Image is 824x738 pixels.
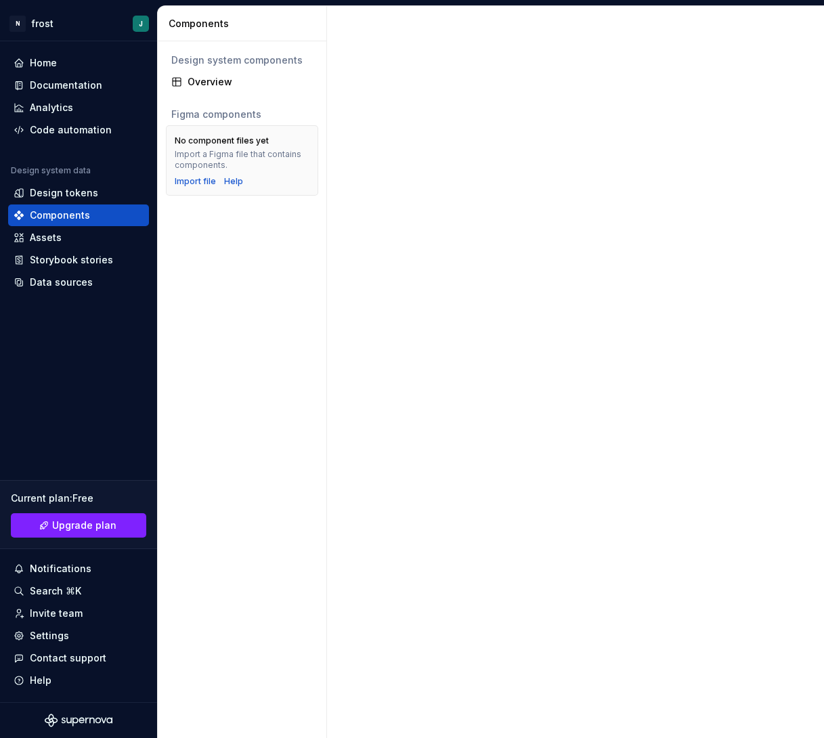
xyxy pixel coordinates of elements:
[8,603,149,624] a: Invite team
[30,651,106,665] div: Contact support
[11,513,146,538] button: Upgrade plan
[30,231,62,244] div: Assets
[3,9,154,38] button: NfrostJ
[11,492,146,505] div: Current plan : Free
[139,18,143,29] div: J
[8,625,149,647] a: Settings
[52,519,116,532] span: Upgrade plan
[45,714,112,727] svg: Supernova Logo
[9,16,26,32] div: N
[169,17,321,30] div: Components
[30,276,93,289] div: Data sources
[8,182,149,204] a: Design tokens
[8,52,149,74] a: Home
[30,562,91,576] div: Notifications
[31,17,53,30] div: frost
[224,176,243,187] a: Help
[175,149,309,171] div: Import a Figma file that contains components.
[8,204,149,226] a: Components
[30,186,98,200] div: Design tokens
[8,272,149,293] a: Data sources
[8,227,149,248] a: Assets
[30,584,81,598] div: Search ⌘K
[8,74,149,96] a: Documentation
[8,249,149,271] a: Storybook stories
[30,629,69,643] div: Settings
[30,56,57,70] div: Home
[30,253,113,267] div: Storybook stories
[171,108,313,121] div: Figma components
[8,558,149,580] button: Notifications
[30,209,90,222] div: Components
[8,119,149,141] a: Code automation
[30,607,83,620] div: Invite team
[8,97,149,118] a: Analytics
[11,165,91,176] div: Design system data
[171,53,313,67] div: Design system components
[175,135,269,146] div: No component files yet
[30,674,51,687] div: Help
[188,75,313,89] div: Overview
[30,79,102,92] div: Documentation
[8,580,149,602] button: Search ⌘K
[175,176,216,187] button: Import file
[30,101,73,114] div: Analytics
[8,670,149,691] button: Help
[8,647,149,669] button: Contact support
[30,123,112,137] div: Code automation
[166,71,318,93] a: Overview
